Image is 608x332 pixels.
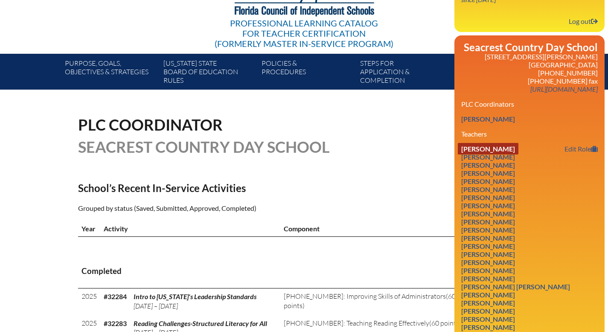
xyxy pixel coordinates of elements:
span: Seacrest Country Day School [78,137,330,156]
a: [PERSON_NAME] [458,265,518,276]
a: Edit Role [561,143,601,154]
p: Grouped by status (Saved, Submitted, Approved, Completed) [78,203,378,214]
a: [PERSON_NAME] [458,216,518,227]
h3: Teachers [461,130,598,138]
a: [PERSON_NAME] [458,297,518,309]
a: Steps forapplication & completion [357,57,455,90]
th: Year [78,221,100,237]
a: [PERSON_NAME] [458,232,518,244]
a: [PERSON_NAME] [458,167,518,179]
span: for Teacher Certification [242,28,366,38]
a: [PERSON_NAME] [458,240,518,252]
th: Component [280,221,481,237]
a: [PERSON_NAME] [458,248,518,260]
a: [US_STATE] StateBoard of Education rules [160,57,258,90]
a: [PERSON_NAME] [458,256,518,268]
a: [PERSON_NAME] [458,273,518,284]
a: [URL][DOMAIN_NAME] [527,83,601,95]
a: [PERSON_NAME] [458,143,518,154]
th: Activity [100,221,281,237]
span: PLC Coordinator [78,115,223,134]
a: [PERSON_NAME] [458,313,518,325]
a: [PERSON_NAME] [458,159,518,171]
a: [PERSON_NAME] [458,305,518,317]
a: [PERSON_NAME] [458,192,518,203]
a: [PERSON_NAME] [458,208,518,219]
span: [PHONE_NUMBER]: Teaching Reading Effectively [284,319,429,327]
span: [PHONE_NUMBER]: Improving Skills of Administrators [284,292,446,300]
b: #32284 [104,292,127,300]
a: [PERSON_NAME] [458,224,518,236]
div: Professional Learning Catalog (formerly Master In-service Program) [215,18,393,49]
a: [PERSON_NAME] [458,113,518,125]
td: (60 points) [280,288,481,315]
h2: Seacrest Country Day School [461,42,598,52]
a: Log outLog out [565,15,601,27]
span: [DATE] – [DATE] [134,302,178,310]
td: 2025 [78,288,100,315]
h3: Completed [81,266,527,277]
a: [PERSON_NAME] [458,151,518,163]
a: [PERSON_NAME] [458,175,518,187]
a: [PERSON_NAME] [PERSON_NAME] [458,281,573,292]
svg: Log out [591,18,598,25]
b: #32283 [104,319,127,327]
h3: PLC Coordinators [461,100,598,108]
span: Reading Challenges-Structured Literacy for All [134,319,267,327]
a: [PERSON_NAME] [458,200,518,211]
a: Policies &Procedures [258,57,356,90]
h2: School’s Recent In-Service Activities [78,182,378,194]
a: Purpose, goals,objectives & strategies [61,57,160,90]
a: [PERSON_NAME] [458,183,518,195]
a: [PERSON_NAME] [458,289,518,300]
p: [STREET_ADDRESS][PERSON_NAME] [GEOGRAPHIC_DATA] [PHONE_NUMBER] [PHONE_NUMBER] fax [461,52,598,93]
span: Intro to [US_STATE]'s Leadership Standards [134,292,256,300]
